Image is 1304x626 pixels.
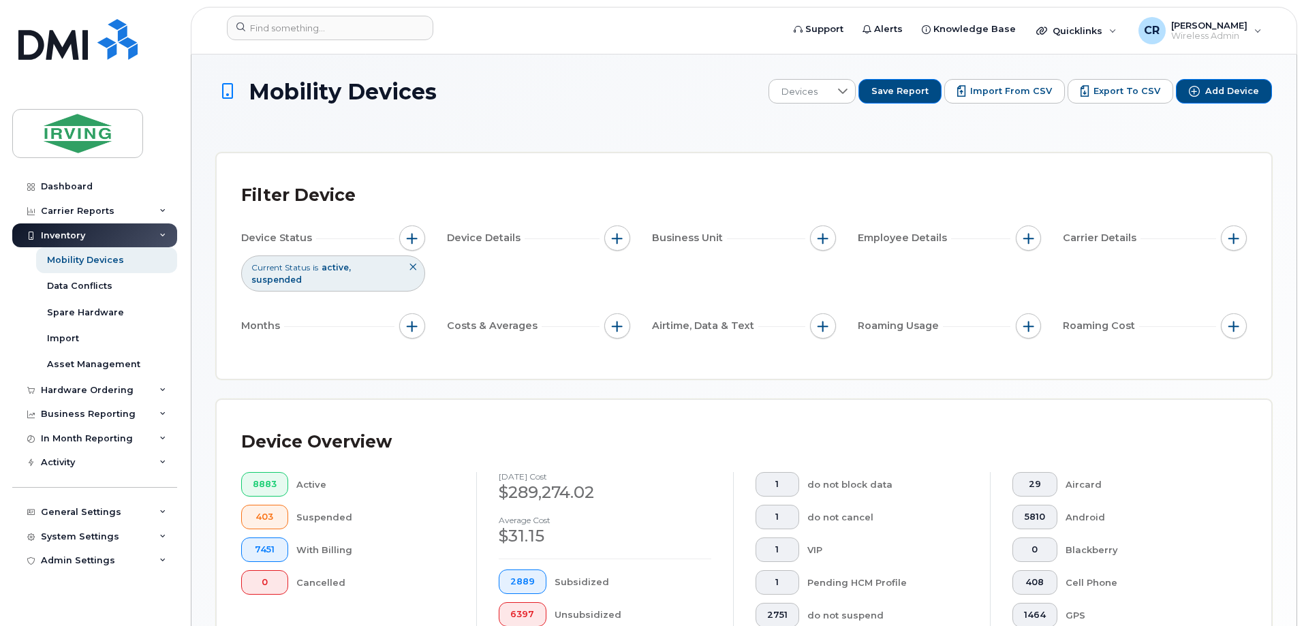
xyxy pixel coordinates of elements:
div: do not block data [807,472,969,497]
span: 2889 [510,576,535,587]
span: active [322,262,351,272]
span: Import from CSV [970,85,1052,97]
div: Suspended [296,505,455,529]
div: VIP [807,537,969,562]
span: Add Device [1205,85,1259,97]
h4: Average cost [499,516,711,525]
button: 0 [1012,537,1057,562]
div: do not cancel [807,505,969,529]
span: Business Unit [652,231,727,245]
button: 5810 [1012,505,1057,529]
span: 29 [1024,479,1046,490]
button: Save Report [858,79,942,104]
div: With Billing [296,537,455,562]
span: 1 [767,479,788,490]
span: 5810 [1024,512,1046,522]
div: Blackberry [1066,537,1226,562]
button: 7451 [241,537,288,562]
span: Costs & Averages [447,319,542,333]
span: Mobility Devices [249,80,437,104]
div: Cell Phone [1066,570,1226,595]
span: 8883 [253,479,277,490]
div: Device Overview [241,424,392,460]
button: 1 [756,472,799,497]
h4: [DATE] cost [499,472,711,481]
span: 1464 [1024,610,1046,621]
span: Roaming Usage [858,319,943,333]
button: 1 [756,537,799,562]
button: 29 [1012,472,1057,497]
span: Device Status [241,231,316,245]
span: 7451 [253,544,277,555]
span: 1 [767,512,788,522]
span: is [313,262,318,273]
div: $31.15 [499,525,711,548]
button: 8883 [241,472,288,497]
span: Carrier Details [1063,231,1140,245]
button: Import from CSV [944,79,1065,104]
span: Months [241,319,284,333]
span: 6397 [510,609,535,620]
button: Export to CSV [1068,79,1173,104]
div: Cancelled [296,570,455,595]
button: Add Device [1176,79,1272,104]
span: Save Report [871,85,929,97]
span: 0 [253,577,277,588]
span: 1 [767,544,788,555]
button: 0 [241,570,288,595]
button: 403 [241,505,288,529]
button: 408 [1012,570,1057,595]
div: Subsidized [555,569,712,594]
span: Airtime, Data & Text [652,319,758,333]
div: Pending HCM Profile [807,570,969,595]
span: Current Status [251,262,310,273]
div: Android [1066,505,1226,529]
span: Roaming Cost [1063,319,1139,333]
span: 0 [1024,544,1046,555]
button: 1 [756,505,799,529]
div: Filter Device [241,178,356,213]
span: Device Details [447,231,525,245]
span: 403 [253,512,277,522]
span: 2751 [767,610,788,621]
span: 408 [1024,577,1046,588]
span: Devices [769,80,830,104]
span: Employee Details [858,231,951,245]
div: Active [296,472,455,497]
span: 1 [767,577,788,588]
button: 1 [756,570,799,595]
div: Aircard [1066,472,1226,497]
button: 2889 [499,569,546,594]
span: Export to CSV [1093,85,1160,97]
span: suspended [251,275,302,285]
div: $289,274.02 [499,481,711,504]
